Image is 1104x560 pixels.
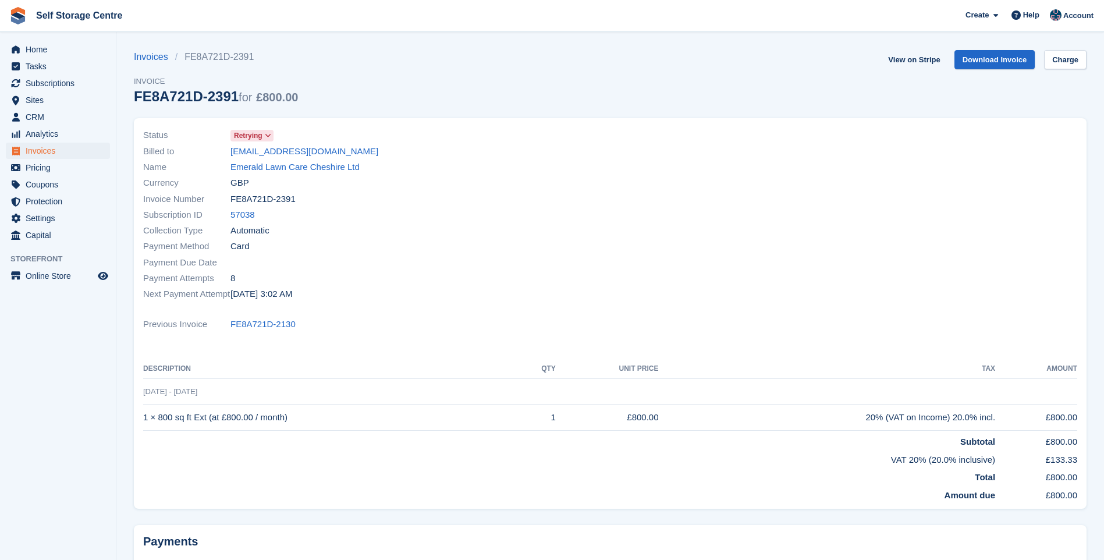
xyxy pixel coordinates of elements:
th: Tax [659,360,996,378]
span: Settings [26,210,95,226]
span: Analytics [26,126,95,142]
a: Self Storage Centre [31,6,127,25]
span: FE8A721D-2391 [230,193,296,206]
span: Subscription ID [143,208,230,222]
span: Online Store [26,268,95,284]
span: Account [1063,10,1094,22]
th: Unit Price [556,360,659,378]
th: QTY [519,360,556,378]
time: 2025-08-20 02:02:16 UTC [230,288,292,301]
a: menu [6,193,110,210]
td: £800.00 [995,431,1077,449]
a: FE8A721D-2130 [230,318,296,331]
a: 57038 [230,208,255,222]
span: for [239,91,252,104]
span: Pricing [26,160,95,176]
span: Automatic [230,224,269,238]
span: Payment Method [143,240,230,253]
a: Charge [1044,50,1087,69]
nav: breadcrumbs [134,50,298,64]
a: menu [6,41,110,58]
a: menu [6,160,110,176]
td: £800.00 [556,405,659,431]
a: Preview store [96,269,110,283]
span: Invoice [134,76,298,87]
span: CRM [26,109,95,125]
span: Name [143,161,230,174]
span: GBP [230,176,249,190]
strong: Subtotal [960,437,995,446]
span: Payment Due Date [143,256,230,270]
a: [EMAIL_ADDRESS][DOMAIN_NAME] [230,145,378,158]
td: £800.00 [995,405,1077,431]
a: menu [6,58,110,75]
span: Capital [26,227,95,243]
td: VAT 20% (20.0% inclusive) [143,449,995,467]
span: Subscriptions [26,75,95,91]
span: Next Payment Attempt [143,288,230,301]
span: [DATE] - [DATE] [143,387,197,396]
td: £800.00 [995,484,1077,502]
a: menu [6,75,110,91]
h2: Payments [143,534,1077,549]
span: 8 [230,272,235,285]
span: Status [143,129,230,142]
a: menu [6,268,110,284]
td: 1 [519,405,556,431]
a: Retrying [230,129,274,142]
span: Card [230,240,250,253]
td: £800.00 [995,466,1077,484]
span: Billed to [143,145,230,158]
span: Collection Type [143,224,230,238]
a: menu [6,92,110,108]
span: Sites [26,92,95,108]
span: Storefront [10,253,116,265]
img: stora-icon-8386f47178a22dfd0bd8f6a31ec36ba5ce8667c1dd55bd0f319d3a0aa187defe.svg [9,7,27,24]
a: menu [6,227,110,243]
a: menu [6,210,110,226]
td: £133.33 [995,449,1077,467]
a: menu [6,176,110,193]
a: menu [6,126,110,142]
span: Create [965,9,989,21]
span: Coupons [26,176,95,193]
span: Retrying [234,130,262,141]
span: Previous Invoice [143,318,230,331]
span: Currency [143,176,230,190]
span: Tasks [26,58,95,75]
span: £800.00 [256,91,298,104]
span: Protection [26,193,95,210]
div: FE8A721D-2391 [134,88,298,104]
span: Invoices [26,143,95,159]
a: View on Stripe [883,50,945,69]
span: Help [1023,9,1039,21]
strong: Amount due [945,490,996,500]
a: Download Invoice [954,50,1035,69]
a: Emerald Lawn Care Cheshire Ltd [230,161,360,174]
span: Payment Attempts [143,272,230,285]
th: Description [143,360,519,378]
a: menu [6,143,110,159]
strong: Total [975,472,995,482]
div: 20% (VAT on Income) 20.0% incl. [659,411,996,424]
a: Invoices [134,50,175,64]
a: menu [6,109,110,125]
span: Home [26,41,95,58]
th: Amount [995,360,1077,378]
span: Invoice Number [143,193,230,206]
td: 1 × 800 sq ft Ext (at £800.00 / month) [143,405,519,431]
img: Clair Cole [1050,9,1062,21]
